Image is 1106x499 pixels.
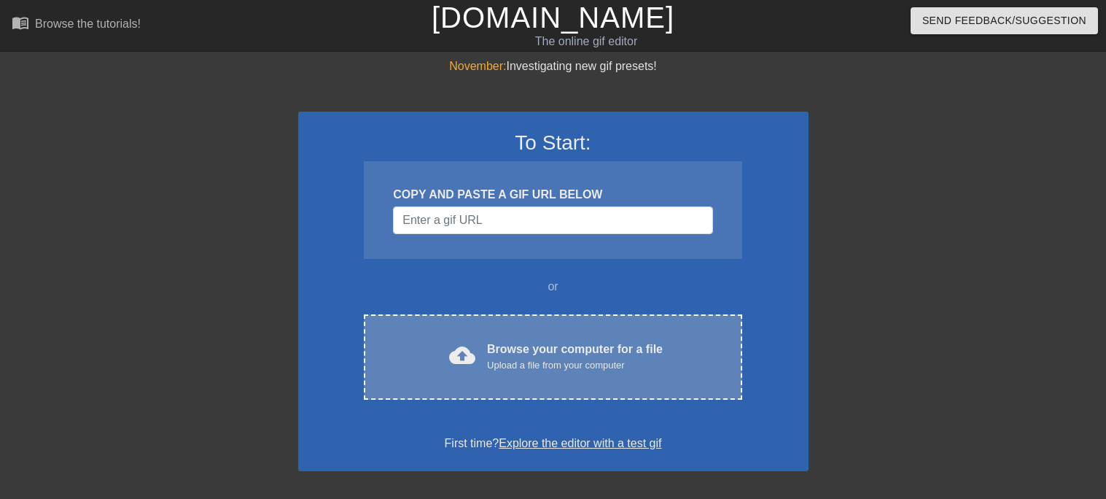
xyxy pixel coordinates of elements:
[393,186,712,204] div: COPY AND PASTE A GIF URL BELOW
[487,341,663,373] div: Browse your computer for a file
[35,18,141,30] div: Browse the tutorials!
[432,1,674,34] a: [DOMAIN_NAME]
[393,206,712,234] input: Username
[911,7,1098,34] button: Send Feedback/Suggestion
[12,14,141,36] a: Browse the tutorials!
[336,278,771,295] div: or
[499,437,661,449] a: Explore the editor with a test gif
[449,342,475,368] span: cloud_upload
[317,131,790,155] h3: To Start:
[922,12,1086,30] span: Send Feedback/Suggestion
[449,60,506,72] span: November:
[12,14,29,31] span: menu_book
[298,58,809,75] div: Investigating new gif presets!
[487,358,663,373] div: Upload a file from your computer
[376,33,797,50] div: The online gif editor
[317,435,790,452] div: First time?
